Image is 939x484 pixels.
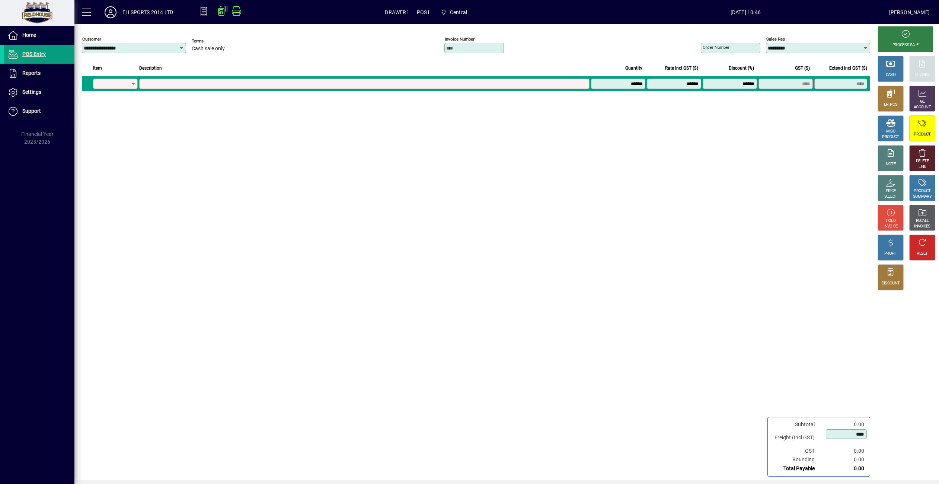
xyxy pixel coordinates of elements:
[22,70,41,76] span: Reports
[882,281,900,286] div: DISCOUNT
[889,6,930,18] div: [PERSON_NAME]
[771,429,822,447] td: Freight (Incl GST)
[771,455,822,464] td: Rounding
[914,188,930,194] div: PRODUCT
[82,36,101,42] mat-label: Customer
[385,6,409,18] span: DRAWER1
[771,464,822,473] td: Total Payable
[450,6,467,18] span: Central
[919,164,926,170] div: LINE
[822,455,867,464] td: 0.00
[795,64,810,72] span: GST ($)
[916,159,929,164] div: DELETE
[771,447,822,455] td: GST
[886,129,895,134] div: MISC
[665,64,698,72] span: Rate incl GST ($)
[22,89,41,95] span: Settings
[913,194,932,200] div: SUMMARY
[915,72,930,78] div: CHARGE
[4,64,74,83] a: Reports
[886,162,895,167] div: NOTE
[884,251,897,257] div: PROFIT
[920,99,925,105] div: GL
[122,6,173,18] div: FH SPORTS 2014 LTD
[884,224,897,229] div: INVOICE
[884,102,898,108] div: EFTPOS
[914,132,930,137] div: PRODUCT
[766,36,785,42] mat-label: Sales rep
[829,64,867,72] span: Extend incl GST ($)
[886,188,896,194] div: PRICE
[625,64,642,72] span: Quantity
[884,194,897,200] div: SELECT
[822,464,867,473] td: 0.00
[771,420,822,429] td: Subtotal
[22,51,46,57] span: POS Entry
[602,6,889,18] span: [DATE] 10:46
[892,42,919,48] div: PROCESS SALE
[4,83,74,102] a: Settings
[914,224,930,229] div: INVOICES
[93,64,102,72] span: Item
[886,72,895,78] div: CASH
[886,218,895,224] div: HOLD
[192,46,225,52] span: Cash sale only
[4,102,74,121] a: Support
[417,6,430,18] span: POS1
[916,218,929,224] div: RECALL
[437,6,470,19] span: Central
[22,108,41,114] span: Support
[703,45,729,50] mat-label: Order number
[139,64,162,72] span: Description
[192,39,236,44] span: Terms
[822,447,867,455] td: 0.00
[917,251,928,257] div: RESET
[445,36,475,42] mat-label: Invoice number
[4,26,74,45] a: Home
[822,420,867,429] td: 0.00
[99,6,122,19] button: Profile
[914,105,931,110] div: ACCOUNT
[882,134,899,140] div: PRODUCT
[22,32,36,38] span: Home
[729,64,754,72] span: Discount (%)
